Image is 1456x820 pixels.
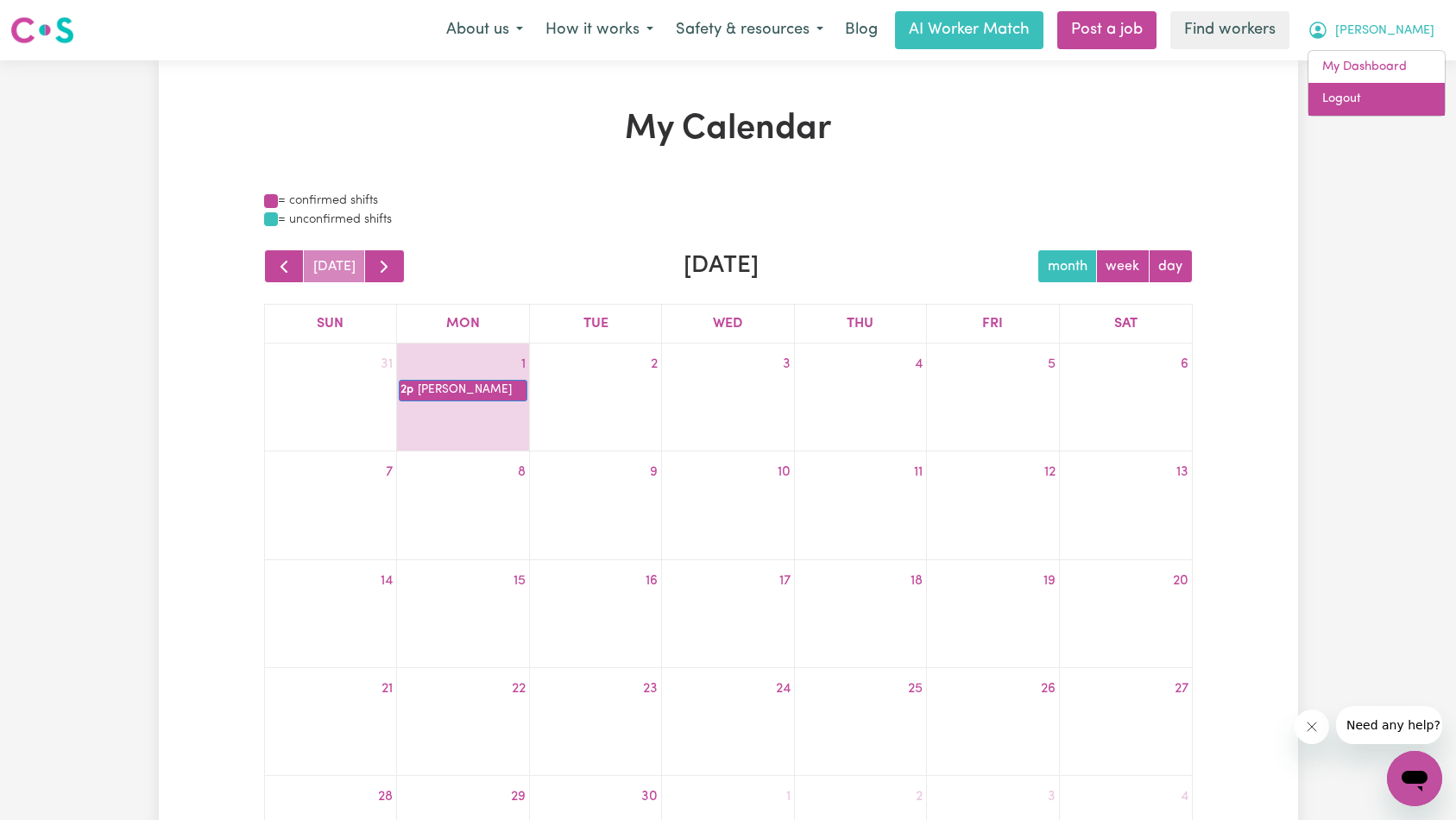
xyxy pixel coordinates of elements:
td: September 18, 2025 [794,559,926,667]
iframe: Close message [1295,710,1329,744]
a: October 2, 2025 [912,783,926,811]
a: September 2, 2025 [647,350,661,378]
h2: [DATE] [684,252,759,281]
a: September 12, 2025 [1041,458,1059,486]
a: September 13, 2025 [1173,458,1192,486]
a: September 30, 2025 [638,783,661,811]
span: Pink blocks [264,194,278,208]
a: Monday [443,312,483,336]
a: September 11, 2025 [911,458,926,486]
button: How it works [534,12,665,48]
a: September 22, 2025 [508,675,529,703]
a: Saturday [1111,312,1141,336]
td: September 2, 2025 [529,344,661,451]
a: September 5, 2025 [1044,350,1059,378]
button: My Account [1296,12,1446,48]
td: September 21, 2025 [265,667,397,775]
a: Thursday [843,312,877,336]
a: September 15, 2025 [510,567,529,595]
a: October 3, 2025 [1044,783,1059,811]
td: September 16, 2025 [529,559,661,667]
a: September 21, 2025 [378,675,396,703]
a: September 7, 2025 [382,458,396,486]
button: week [1096,249,1150,283]
td: September 25, 2025 [794,667,926,775]
a: September 26, 2025 [1037,675,1059,703]
a: Blog [835,11,888,49]
button: Safety & resources [665,12,835,48]
a: Post a job [1057,11,1157,49]
a: September 17, 2025 [776,567,794,595]
a: September 27, 2025 [1171,675,1192,703]
a: Find workers [1170,11,1289,49]
button: Next month [364,249,405,283]
td: September 13, 2025 [1059,451,1191,559]
button: month [1037,249,1097,283]
td: September 27, 2025 [1059,667,1191,775]
div: [PERSON_NAME] [417,381,513,400]
a: September 23, 2025 [640,675,661,703]
a: September 19, 2025 [1040,567,1059,595]
td: September 3, 2025 [662,344,794,451]
iframe: Message from company [1336,706,1442,744]
a: September 24, 2025 [772,675,794,703]
td: September 15, 2025 [397,559,529,667]
a: September 4, 2025 [911,350,926,378]
td: September 23, 2025 [529,667,661,775]
td: September 24, 2025 [662,667,794,775]
span: [PERSON_NAME] [1335,22,1434,41]
button: [DATE] [303,249,365,283]
button: day [1149,249,1193,283]
a: Logout [1308,83,1445,116]
td: August 31, 2025 [265,344,397,451]
span: Aqua blocks [264,212,278,226]
a: Friday [979,312,1006,336]
td: September 8, 2025 [397,451,529,559]
button: About us [435,12,534,48]
td: September 12, 2025 [927,451,1059,559]
td: September 14, 2025 [265,559,397,667]
td: September 5, 2025 [927,344,1059,451]
a: Sunday [313,312,347,336]
div: My Account [1308,50,1446,117]
td: September 10, 2025 [662,451,794,559]
a: September 29, 2025 [507,783,529,811]
a: September 1, 2025 [518,350,529,378]
a: August 31, 2025 [377,350,396,378]
a: September 3, 2025 [779,350,794,378]
div: = confirmed shifts [264,192,1193,211]
div: 2p [400,381,414,400]
a: Tuesday [580,312,612,336]
a: September 10, 2025 [774,458,794,486]
a: October 4, 2025 [1177,783,1192,811]
a: AI Worker Match [895,11,1043,49]
td: September 11, 2025 [794,451,926,559]
a: September 9, 2025 [646,458,661,486]
a: September 28, 2025 [375,783,396,811]
td: September 7, 2025 [265,451,397,559]
a: September 6, 2025 [1177,350,1192,378]
a: October 1, 2025 [783,783,794,811]
a: September 14, 2025 [377,567,396,595]
td: September 4, 2025 [794,344,926,451]
a: Wednesday [709,312,746,336]
td: September 17, 2025 [662,559,794,667]
div: = unconfirmed shifts [264,211,1193,230]
img: Careseekers logo [10,15,74,46]
td: September 1, 2025 [397,344,529,451]
td: September 19, 2025 [927,559,1059,667]
a: September 16, 2025 [642,567,661,595]
button: Previous month [264,249,305,283]
td: September 6, 2025 [1059,344,1191,451]
a: Careseekers logo [10,10,74,50]
a: My Dashboard [1308,51,1445,84]
iframe: Button to launch messaging window [1387,751,1442,806]
a: September 20, 2025 [1169,567,1192,595]
td: September 22, 2025 [397,667,529,775]
td: September 9, 2025 [529,451,661,559]
td: September 26, 2025 [927,667,1059,775]
h1: My Calendar [264,109,1193,150]
a: September 25, 2025 [904,675,926,703]
a: September 18, 2025 [907,567,926,595]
